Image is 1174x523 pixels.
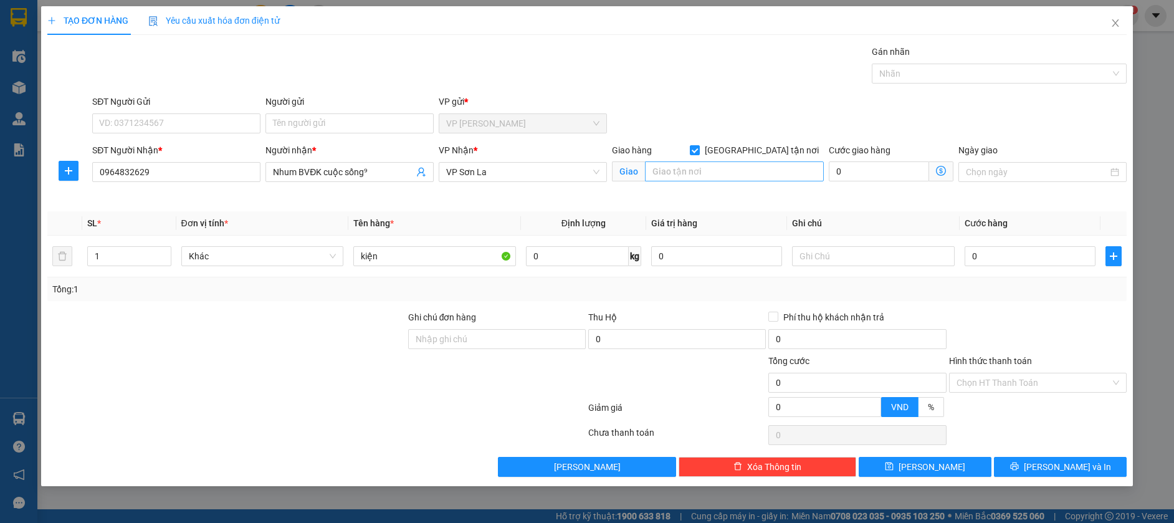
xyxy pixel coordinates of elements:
[994,457,1127,477] button: printer[PERSON_NAME] và In
[629,246,641,266] span: kg
[859,457,991,477] button: save[PERSON_NAME]
[958,145,998,155] label: Ngày giao
[928,402,934,412] span: %
[1110,18,1120,28] span: close
[679,457,856,477] button: deleteXóa Thông tin
[561,218,606,228] span: Định lượng
[612,161,645,181] span: Giao
[353,246,516,266] input: VD: Bàn, Ghế
[92,95,260,108] div: SĐT Người Gửi
[588,312,617,322] span: Thu Hộ
[181,218,228,228] span: Đơn vị tính
[498,457,675,477] button: [PERSON_NAME]
[52,282,454,296] div: Tổng: 1
[787,211,960,236] th: Ghi chú
[439,95,607,108] div: VP gửi
[949,356,1032,366] label: Hình thức thanh toán
[16,90,217,111] b: GỬI : VP [PERSON_NAME]
[1024,460,1111,474] span: [PERSON_NAME] và In
[965,218,1008,228] span: Cước hàng
[587,426,767,448] div: Chưa thanh toán
[59,166,78,176] span: plus
[446,163,599,181] span: VP Sơn La
[885,462,894,472] span: save
[612,145,652,155] span: Giao hàng
[148,16,158,26] img: icon
[353,218,394,228] span: Tên hàng
[416,167,426,177] span: user-add
[587,401,767,423] div: Giảm giá
[87,218,97,228] span: SL
[59,161,79,181] button: plus
[829,145,890,155] label: Cước giao hàng
[265,143,434,157] div: Người nhận
[117,31,521,46] li: Số 378 [PERSON_NAME] ( trong nhà khách [GEOGRAPHIC_DATA])
[554,460,621,474] span: [PERSON_NAME]
[936,166,946,176] span: dollar-circle
[651,246,782,266] input: 0
[148,16,280,26] span: Yêu cầu xuất hóa đơn điện tử
[899,460,965,474] span: [PERSON_NAME]
[829,161,929,181] input: Cước giao hàng
[189,247,336,266] span: Khác
[966,165,1108,179] input: Ngày giao
[792,246,955,266] input: Ghi Chú
[778,310,889,324] span: Phí thu hộ khách nhận trả
[1106,251,1121,261] span: plus
[52,246,72,266] button: delete
[1098,6,1133,41] button: Close
[1010,462,1019,472] span: printer
[408,312,477,322] label: Ghi chú đơn hàng
[47,16,56,25] span: plus
[700,143,824,157] span: [GEOGRAPHIC_DATA] tận nơi
[117,46,521,62] li: Hotline: 0965551559
[1105,246,1122,266] button: plus
[891,402,909,412] span: VND
[408,329,586,349] input: Ghi chú đơn hàng
[439,145,474,155] span: VP Nhận
[446,114,599,133] span: VP Thanh Xuân
[872,47,910,57] label: Gán nhãn
[92,143,260,157] div: SĐT Người Nhận
[733,462,742,472] span: delete
[747,460,801,474] span: Xóa Thông tin
[265,95,434,108] div: Người gửi
[47,16,128,26] span: TẠO ĐƠN HÀNG
[651,218,697,228] span: Giá trị hàng
[645,161,823,181] input: Giao tận nơi
[768,356,809,366] span: Tổng cước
